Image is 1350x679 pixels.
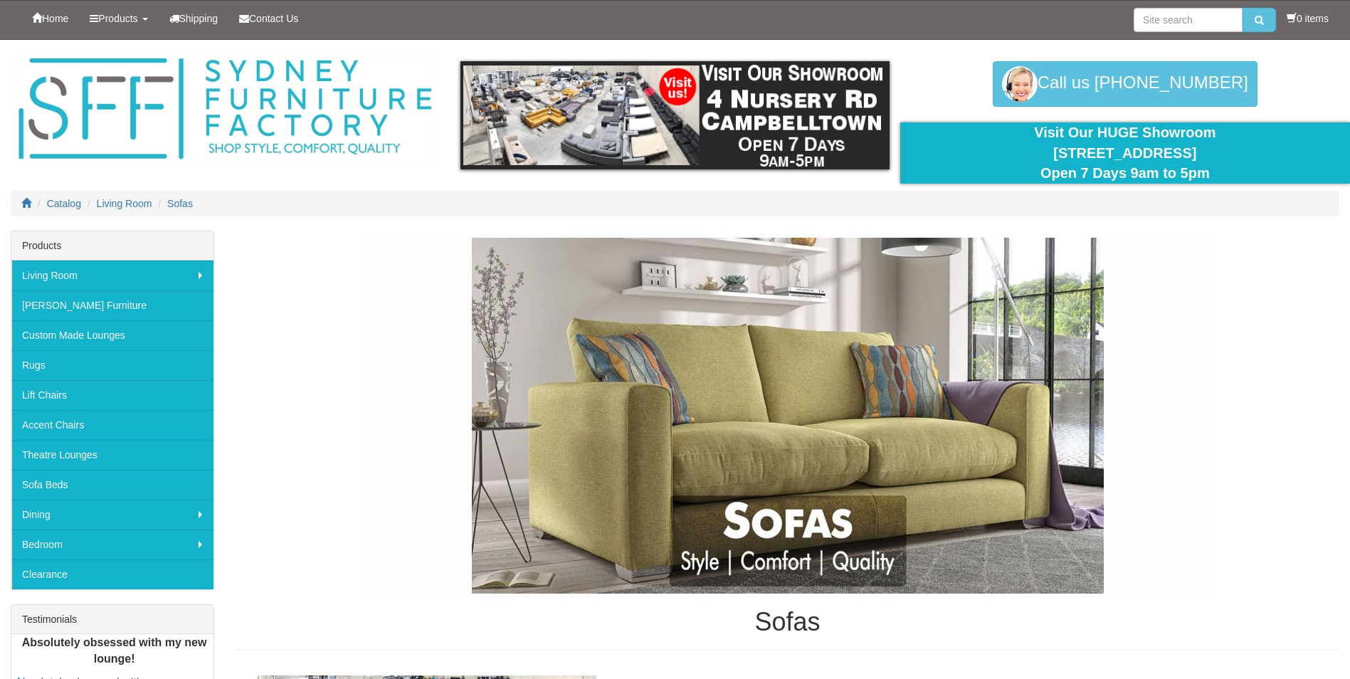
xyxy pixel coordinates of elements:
[98,13,137,24] span: Products
[11,470,213,500] a: Sofa Beds
[11,380,213,410] a: Lift Chairs
[159,1,229,36] a: Shipping
[11,320,213,350] a: Custom Made Lounges
[460,61,889,169] img: showroom.gif
[911,122,1339,184] div: Visit Our HUGE Showroom [STREET_ADDRESS] Open 7 Days 9am to 5pm
[179,13,218,24] span: Shipping
[11,260,213,290] a: Living Room
[11,500,213,530] a: Dining
[47,198,81,209] a: Catalog
[11,231,213,260] div: Products
[1287,11,1329,26] li: 0 items
[97,198,152,209] a: Living Room
[236,608,1339,636] h1: Sofas
[22,636,207,665] b: Absolutely obsessed with my new lounge!
[42,13,68,24] span: Home
[167,198,193,209] a: Sofas
[21,1,79,36] a: Home
[79,1,158,36] a: Products
[1134,8,1243,32] input: Site search
[228,1,309,36] a: Contact Us
[11,290,213,320] a: [PERSON_NAME] Furniture
[11,605,213,634] div: Testimonials
[11,530,213,559] a: Bedroom
[11,410,213,440] a: Accent Chairs
[11,559,213,589] a: Clearance
[249,13,298,24] span: Contact Us
[11,54,438,164] img: Sydney Furniture Factory
[11,350,213,380] a: Rugs
[361,238,1215,594] img: Sofas
[11,440,213,470] a: Theatre Lounges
